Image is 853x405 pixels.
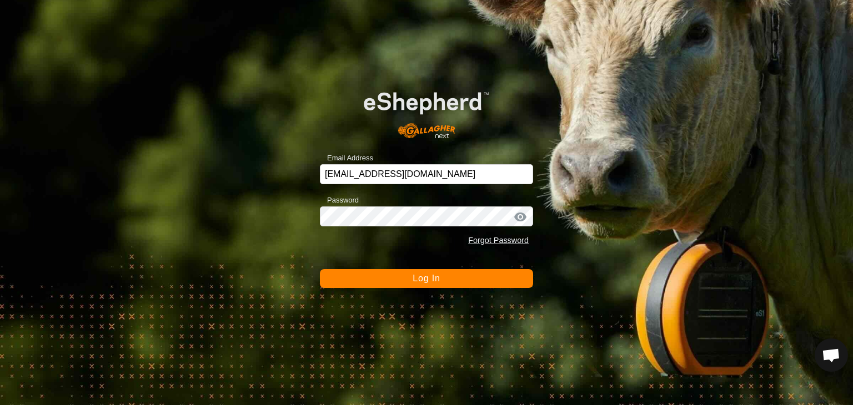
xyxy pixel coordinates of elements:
[341,74,511,147] img: E-shepherd Logo
[320,269,533,288] button: Log In
[413,274,440,283] span: Log In
[468,236,529,245] a: Forgot Password
[320,164,533,184] input: Email Address
[320,153,373,164] label: Email Address
[320,195,359,206] label: Password
[815,338,848,372] div: Open chat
